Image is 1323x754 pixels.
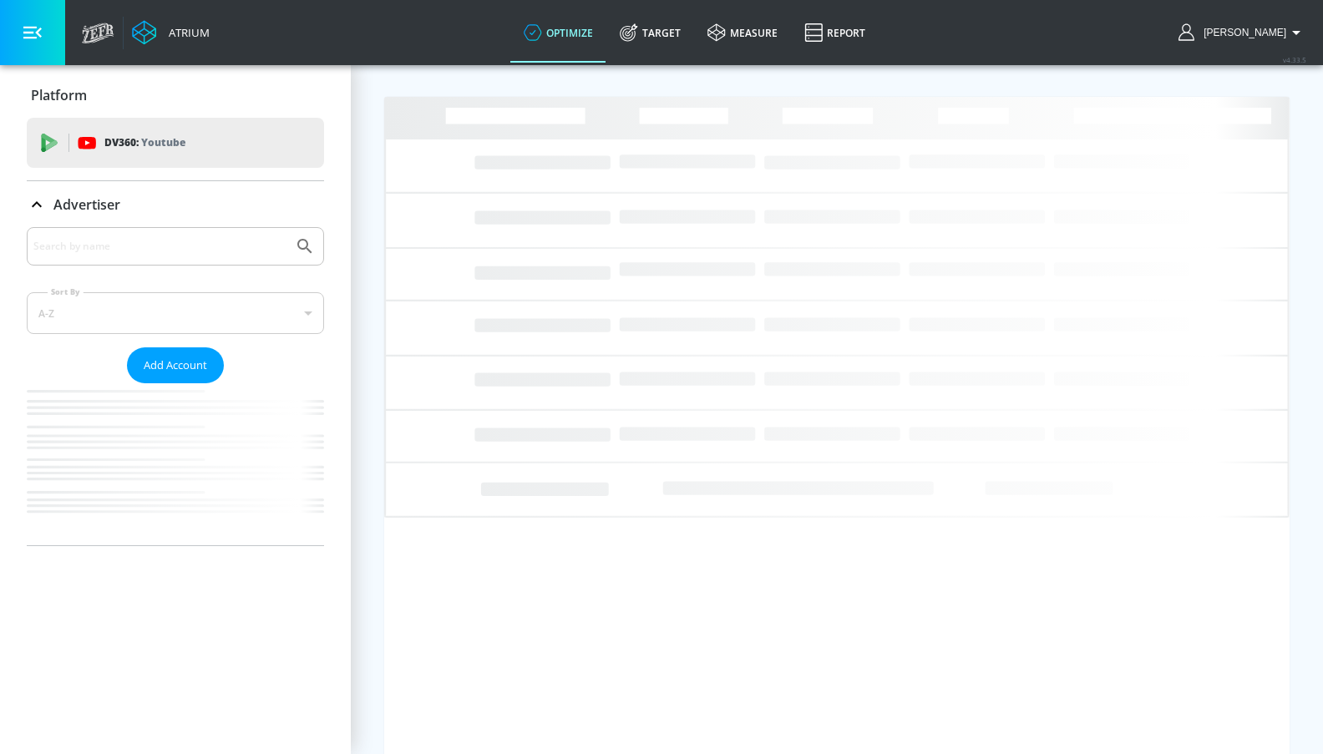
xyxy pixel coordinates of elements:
[144,356,207,375] span: Add Account
[132,20,210,45] a: Atrium
[31,86,87,104] p: Platform
[33,235,286,257] input: Search by name
[1197,27,1286,38] span: login as: kaitlin.zimmerman@zefr.com
[1283,55,1306,64] span: v 4.33.5
[510,3,606,63] a: optimize
[48,286,84,297] label: Sort By
[27,227,324,545] div: Advertiser
[694,3,791,63] a: measure
[127,347,224,383] button: Add Account
[53,195,120,214] p: Advertiser
[27,383,324,545] nav: list of Advertiser
[27,72,324,119] div: Platform
[104,134,185,152] p: DV360:
[1179,23,1306,43] button: [PERSON_NAME]
[791,3,879,63] a: Report
[27,118,324,168] div: DV360: Youtube
[27,292,324,334] div: A-Z
[606,3,694,63] a: Target
[27,181,324,228] div: Advertiser
[141,134,185,151] p: Youtube
[162,25,210,40] div: Atrium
